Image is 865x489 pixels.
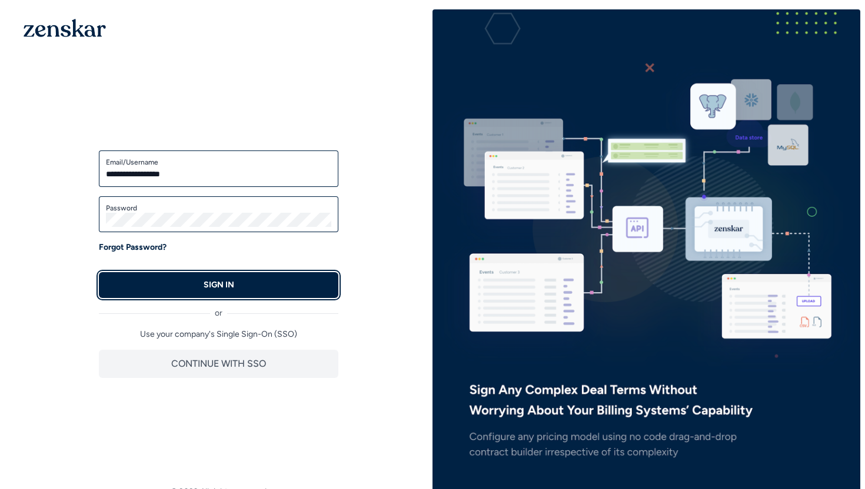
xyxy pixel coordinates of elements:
[106,203,331,213] label: Password
[106,158,331,167] label: Email/Username
[99,298,338,319] div: or
[24,19,106,37] img: 1OGAJ2xQqyY4LXKgY66KYq0eOWRCkrZdAb3gUhuVAqdWPZE9SRJmCz+oDMSn4zDLXe31Ii730ItAGKgCKgCCgCikA4Av8PJUP...
[204,279,234,291] p: SIGN IN
[99,242,167,253] a: Forgot Password?
[99,350,338,378] button: CONTINUE WITH SSO
[99,329,338,340] p: Use your company's Single Sign-On (SSO)
[99,272,338,298] button: SIGN IN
